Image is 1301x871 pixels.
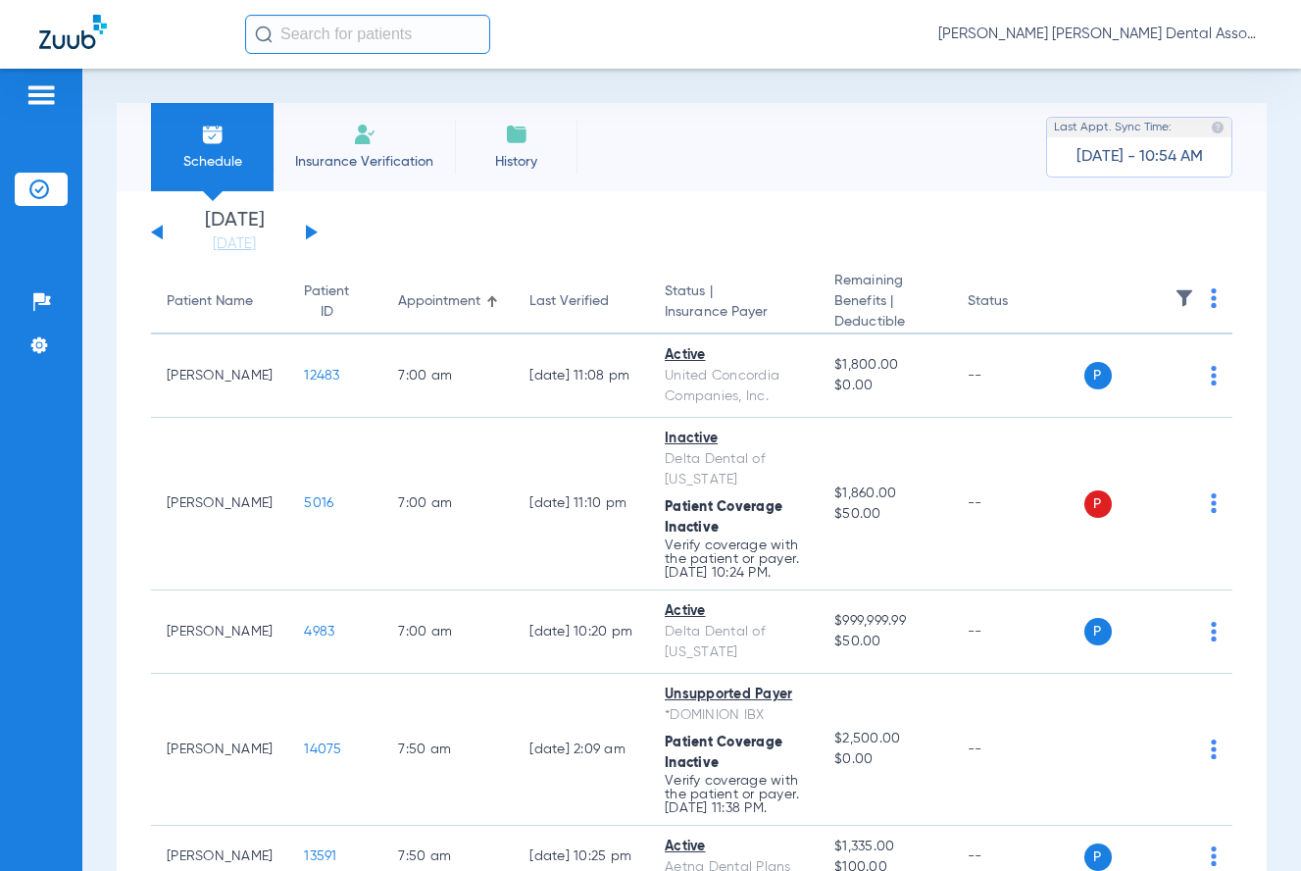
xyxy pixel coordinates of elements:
span: Patient Coverage Inactive [665,736,782,770]
span: Schedule [166,152,259,172]
span: Deductible [834,312,935,333]
span: Insurance Verification [288,152,440,172]
iframe: Chat Widget [1203,777,1301,871]
div: *DOMINION IBX [665,705,803,726]
td: [DATE] 11:10 PM [514,418,649,590]
p: Verify coverage with the patient or payer. [DATE] 10:24 PM. [665,538,803,580]
p: Verify coverage with the patient or payer. [DATE] 11:38 PM. [665,774,803,815]
span: P [1084,844,1112,871]
img: History [505,123,528,146]
div: Active [665,601,803,622]
img: last sync help info [1211,121,1225,134]
td: 7:00 AM [382,418,514,590]
div: Patient Name [167,291,273,312]
span: 12483 [304,369,339,383]
span: Patient Coverage Inactive [665,500,782,535]
td: 7:00 AM [382,590,514,674]
img: Zuub Logo [39,15,107,49]
a: [DATE] [175,234,293,254]
span: $50.00 [834,504,935,525]
span: $1,860.00 [834,484,935,504]
span: 13591 [304,849,336,863]
img: group-dot-blue.svg [1211,288,1217,308]
span: $0.00 [834,749,935,770]
td: -- [952,590,1084,674]
span: 4983 [304,625,334,639]
td: [DATE] 2:09 AM [514,674,649,826]
td: 7:50 AM [382,674,514,826]
div: Active [665,345,803,366]
td: [PERSON_NAME] [151,674,288,826]
input: Search for patients [245,15,490,54]
img: group-dot-blue.svg [1211,740,1217,759]
td: -- [952,418,1084,590]
span: Insurance Payer [665,302,803,323]
div: Inactive [665,429,803,449]
span: P [1084,618,1112,645]
div: United Concordia Companies, Inc. [665,366,803,407]
div: Patient Name [167,291,253,312]
img: Manual Insurance Verification [353,123,376,146]
span: $999,999.99 [834,611,935,632]
span: 14075 [304,743,341,756]
div: Delta Dental of [US_STATE] [665,622,803,663]
div: Last Verified [529,291,609,312]
div: Appointment [398,291,480,312]
td: [PERSON_NAME] [151,418,288,590]
span: Last Appt. Sync Time: [1054,118,1172,137]
div: Unsupported Payer [665,685,803,705]
img: filter.svg [1175,288,1194,308]
img: Schedule [201,123,225,146]
span: [DATE] - 10:54 AM [1076,147,1203,167]
td: [PERSON_NAME] [151,590,288,674]
span: $0.00 [834,376,935,396]
span: 5016 [304,496,333,510]
div: Appointment [398,291,498,312]
td: 7:00 AM [382,334,514,418]
div: Patient ID [304,282,367,323]
span: P [1084,490,1112,518]
img: group-dot-blue.svg [1211,366,1217,385]
th: Remaining Benefits | [819,271,951,334]
img: group-dot-blue.svg [1211,493,1217,513]
span: P [1084,362,1112,389]
span: History [470,152,563,172]
th: Status [952,271,1084,334]
span: $50.00 [834,632,935,652]
li: [DATE] [175,211,293,254]
img: Search Icon [255,26,273,43]
span: $2,500.00 [834,729,935,749]
td: [DATE] 11:08 PM [514,334,649,418]
span: [PERSON_NAME] [PERSON_NAME] Dental Associates [938,25,1262,44]
div: Patient ID [304,282,349,323]
th: Status | [649,271,819,334]
div: Active [665,837,803,857]
td: [DATE] 10:20 PM [514,590,649,674]
span: $1,335.00 [834,837,935,857]
img: hamburger-icon [25,83,57,107]
div: Delta Dental of [US_STATE] [665,449,803,490]
td: [PERSON_NAME] [151,334,288,418]
img: group-dot-blue.svg [1211,622,1217,641]
div: Last Verified [529,291,633,312]
td: -- [952,334,1084,418]
td: -- [952,674,1084,826]
span: $1,800.00 [834,355,935,376]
